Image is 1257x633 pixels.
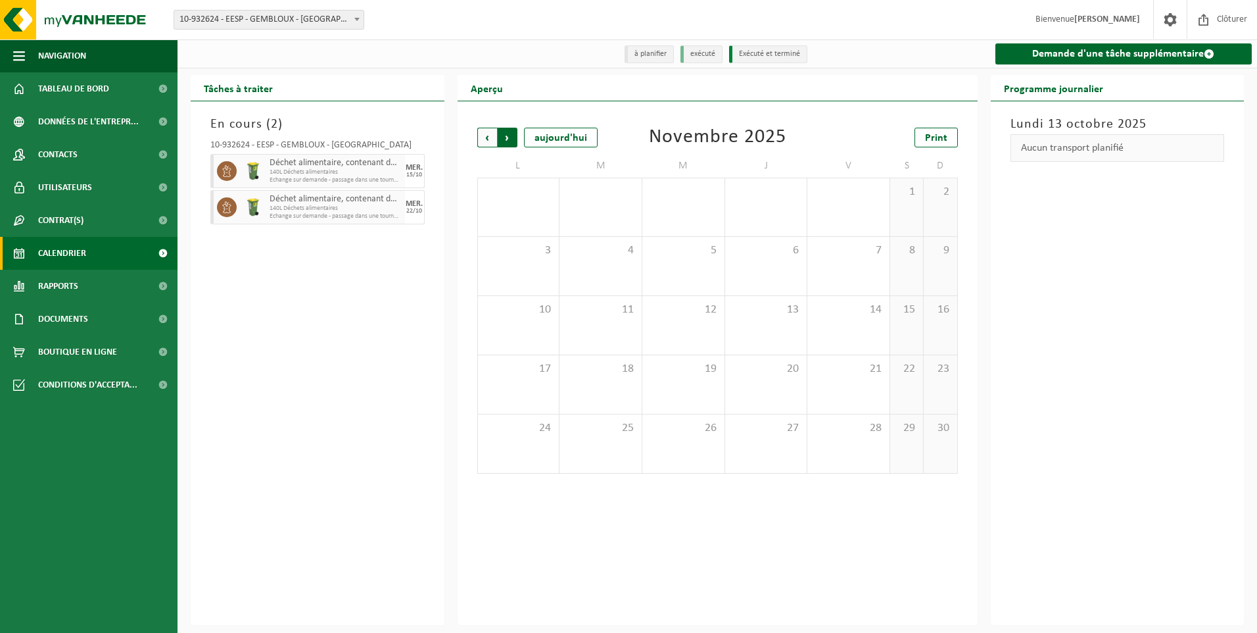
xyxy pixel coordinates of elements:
[807,154,890,178] td: V
[732,243,801,258] span: 6
[270,158,402,168] span: Déchet alimentaire, contenant des produits d'origine animale, non emballé, catégorie 3
[477,154,560,178] td: L
[38,39,86,72] span: Navigation
[270,205,402,213] span: 140L Déchets alimentaires
[406,200,423,208] div: MER.
[930,185,950,199] span: 2
[191,75,286,101] h2: Tâches à traiter
[38,171,92,204] span: Utilisateurs
[38,303,88,336] span: Documents
[38,336,117,368] span: Boutique en ligne
[38,138,78,171] span: Contacts
[38,368,137,401] span: Conditions d'accepta...
[524,128,598,147] div: aujourd'hui
[270,176,402,184] span: Echange sur demande - passage dans une tournée fixe (traitement inclus)
[732,421,801,436] span: 27
[566,243,635,258] span: 4
[210,114,425,134] h3: En cours ( )
[729,45,807,63] li: Exécuté et terminé
[38,270,78,303] span: Rapports
[406,172,422,178] div: 15/10
[814,303,883,317] span: 14
[271,118,278,131] span: 2
[914,128,958,147] a: Print
[485,421,553,436] span: 24
[732,303,801,317] span: 13
[649,421,718,436] span: 26
[566,303,635,317] span: 11
[897,185,916,199] span: 1
[897,243,916,258] span: 8
[38,105,139,138] span: Données de l'entrepr...
[458,75,516,101] h2: Aperçu
[649,243,718,258] span: 5
[995,43,1252,64] a: Demande d'une tâche supplémentaire
[1010,114,1225,134] h3: Lundi 13 octobre 2025
[38,72,109,105] span: Tableau de bord
[406,164,423,172] div: MER.
[485,243,553,258] span: 3
[814,243,883,258] span: 7
[930,362,950,376] span: 23
[930,303,950,317] span: 16
[897,421,916,436] span: 29
[625,45,674,63] li: à planifier
[680,45,723,63] li: exécuté
[897,362,916,376] span: 22
[270,213,402,220] span: Echange sur demande - passage dans une tournée fixe (traitement inclus)
[991,75,1116,101] h2: Programme journalier
[243,197,263,217] img: WB-0140-HPE-GN-50
[38,204,83,237] span: Contrat(s)
[559,154,642,178] td: M
[270,194,402,205] span: Déchet alimentaire, contenant des produits d'origine animale, non emballé, catégorie 3
[566,421,635,436] span: 25
[406,208,422,215] div: 22/10
[890,154,924,178] td: S
[930,421,950,436] span: 30
[924,154,957,178] td: D
[38,237,86,270] span: Calendrier
[732,362,801,376] span: 20
[642,154,725,178] td: M
[649,303,718,317] span: 12
[649,362,718,376] span: 19
[477,128,497,147] span: Précédent
[174,11,364,29] span: 10-932624 - EESP - GEMBLOUX - GEMBLOUX
[210,141,425,154] div: 10-932624 - EESP - GEMBLOUX - [GEOGRAPHIC_DATA]
[243,161,263,181] img: WB-0140-HPE-GN-50
[1010,134,1225,162] div: Aucun transport planifié
[930,243,950,258] span: 9
[498,128,517,147] span: Suivant
[485,362,553,376] span: 17
[566,362,635,376] span: 18
[649,128,786,147] div: Novembre 2025
[814,362,883,376] span: 21
[897,303,916,317] span: 15
[925,133,947,143] span: Print
[174,10,364,30] span: 10-932624 - EESP - GEMBLOUX - GEMBLOUX
[270,168,402,176] span: 140L Déchets alimentaires
[814,421,883,436] span: 28
[1074,14,1140,24] strong: [PERSON_NAME]
[725,154,808,178] td: J
[485,303,553,317] span: 10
